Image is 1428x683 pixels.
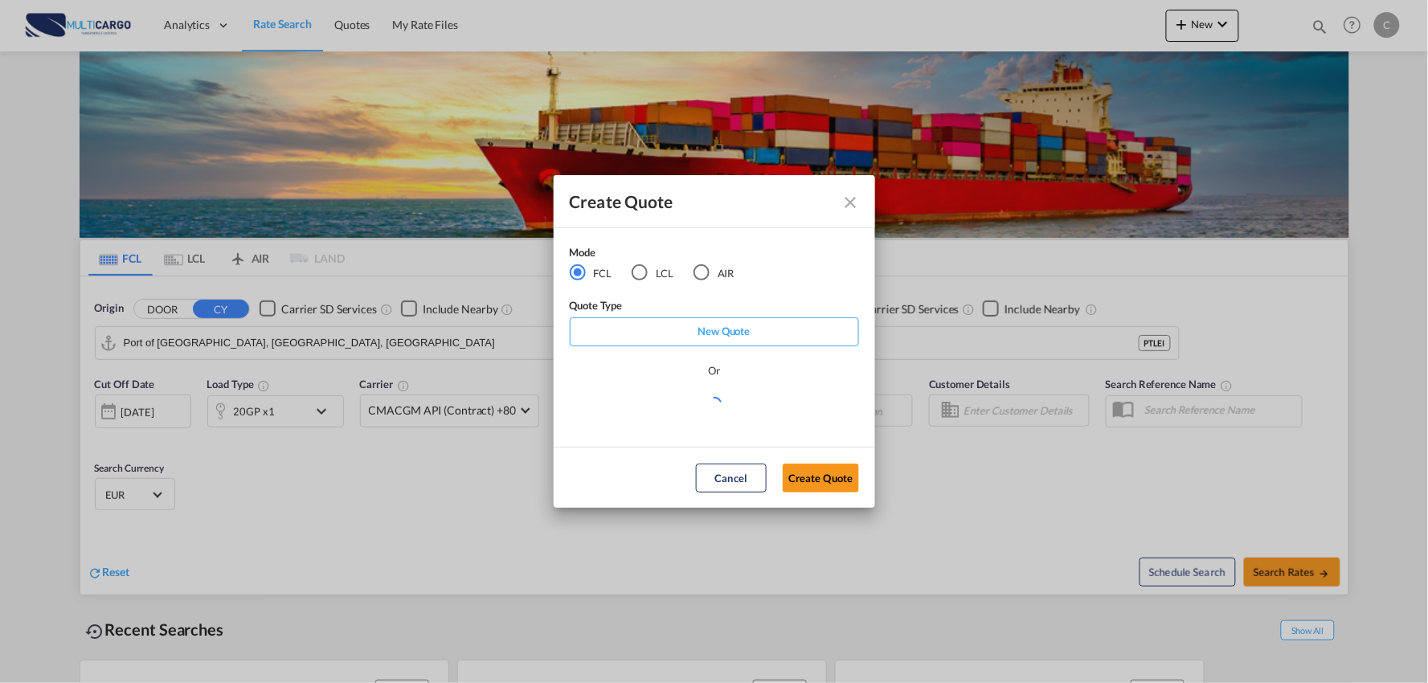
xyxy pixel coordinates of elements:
button: Create Quote [783,464,859,493]
button: Close dialog [835,186,864,215]
div: Create Quote [570,191,830,211]
md-dialog: Create QuoteModeFCL LCLAIR ... [554,175,875,509]
md-radio-button: FCL [570,264,612,282]
p: New Quote [575,323,853,339]
div: New Quote [570,317,859,346]
div: Quote Type [570,297,859,317]
md-radio-button: AIR [694,264,734,282]
md-icon: Close dialog [841,193,861,212]
md-radio-button: LCL [632,264,673,282]
div: Or [708,362,720,378]
div: Mode [570,244,755,264]
button: Cancel [696,464,767,493]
